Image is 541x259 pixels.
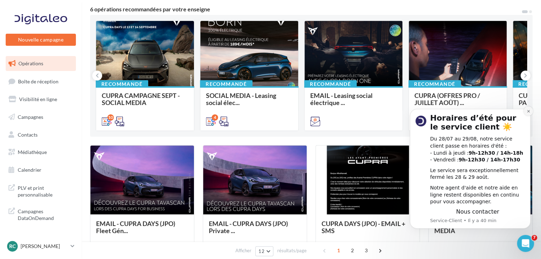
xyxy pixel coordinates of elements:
[206,92,276,106] span: SOCIAL MEDIA - Leasing social élec...
[18,183,73,198] span: PLV et print personnalisable
[255,246,273,256] button: 12
[107,114,114,121] div: 10
[209,220,288,235] span: EMAIL - CUPRA DAYS (JPO) Private ...
[19,96,57,102] span: Visibilité en ligne
[310,92,373,106] span: EMAIL - Leasing social électrique ...
[4,180,77,201] a: PLV et print personnalisable
[6,239,76,253] a: RC [PERSON_NAME]
[4,145,77,160] a: Médiathèque
[4,204,77,225] a: Campagnes DataOnDemand
[277,247,307,254] span: résultats/page
[333,245,344,256] span: 1
[414,92,480,106] span: CUPRA (OFFRES PRO / JUILLET AOÛT) ...
[18,78,58,84] span: Boîte de réception
[21,243,68,250] p: [PERSON_NAME]
[4,127,77,142] a: Contacts
[212,114,218,121] div: 4
[408,80,461,88] div: Recommandé
[18,114,43,120] span: Campagnes
[4,92,77,107] a: Visibilité en ligne
[322,220,405,235] span: CUPRA DAYS (JPO) - EMAIL + SMS
[96,220,175,235] span: EMAIL - CUPRA DAYS (JPO) Fleet Gén...
[347,245,358,256] span: 2
[102,92,180,106] span: CUPRA CAMPAGNE SEPT - SOCIAL MEDIA
[399,99,541,240] iframe: Intercom notifications message
[4,110,77,125] a: Campagnes
[18,206,73,222] span: Campagnes DataOnDemand
[18,149,47,155] span: Médiathèque
[235,247,251,254] span: Afficher
[200,80,252,88] div: Recommandé
[304,80,357,88] div: Recommandé
[18,60,43,66] span: Opérations
[9,243,16,250] span: RC
[517,235,534,252] iframe: Intercom live chat
[18,131,38,137] span: Contacts
[90,6,521,12] div: 6 opérations recommandées par votre enseigne
[361,245,372,256] span: 3
[531,235,537,241] span: 7
[4,74,77,89] a: Boîte de réception
[4,56,77,71] a: Opérations
[258,248,264,254] span: 12
[96,80,148,88] div: Recommandé
[4,162,77,177] a: Calendrier
[18,167,41,173] span: Calendrier
[6,34,76,46] button: Nouvelle campagne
